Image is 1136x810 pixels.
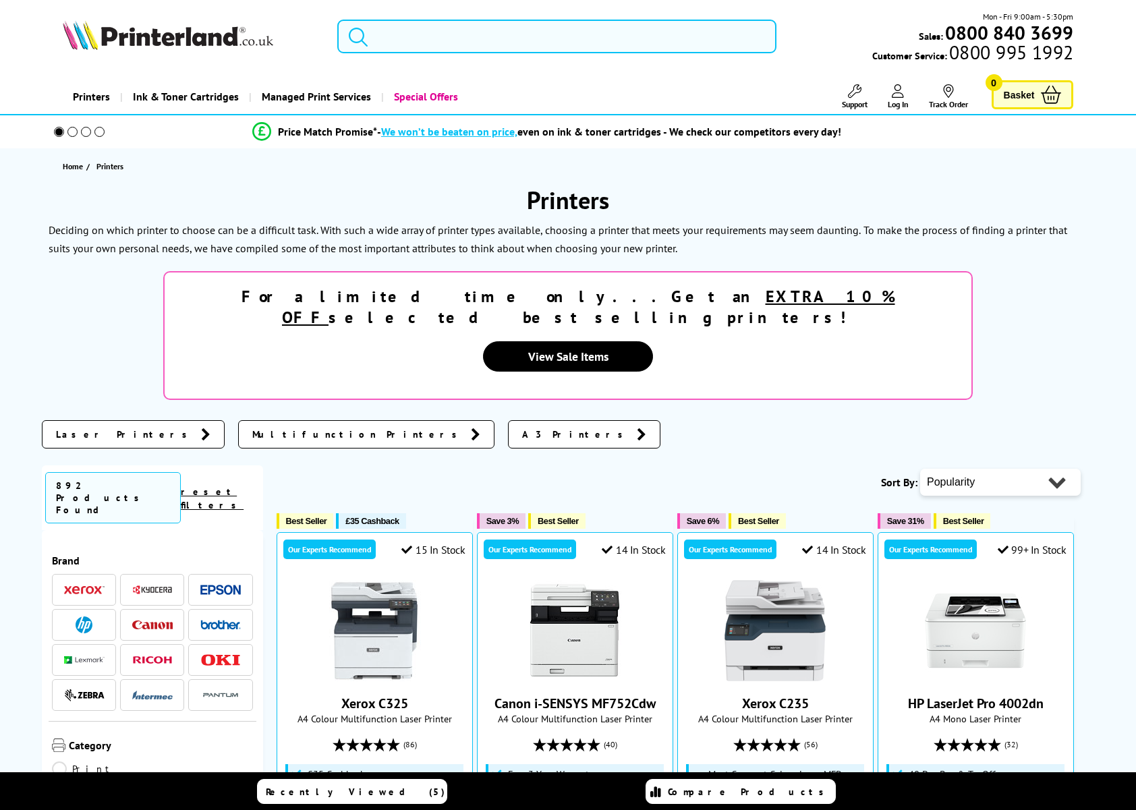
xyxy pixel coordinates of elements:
[1004,732,1018,757] span: (32)
[483,341,653,372] a: View Sale Items
[308,769,365,780] span: £35 Cashback
[56,428,194,441] span: Laser Printers
[484,712,666,725] span: A4 Colour Multifunction Laser Printer
[336,513,405,529] button: £35 Cashback
[842,99,868,109] span: Support
[200,620,241,629] img: Brother
[986,74,1002,91] span: 0
[377,125,841,138] div: - even on ink & toner cartridges - We check our competitors every day!
[52,554,253,567] span: Brand
[200,654,241,666] img: OKI
[729,513,786,529] button: Best Seller
[42,420,225,449] a: Laser Printers
[35,120,1058,144] li: modal_Promise
[887,516,924,526] span: Save 31%
[881,475,917,489] span: Sort By:
[49,223,861,237] p: Deciding on which printer to choose can be a difficult task. With such a wide array of printer ty...
[708,769,861,790] span: Most Compact Colour Laser MFP Available
[842,84,868,109] a: Support
[925,580,1026,681] img: HP LaserJet Pro 4002dn
[725,580,826,681] img: Xerox C235
[992,80,1074,109] a: Basket 0
[538,516,579,526] span: Best Seller
[884,540,977,559] div: Our Experts Recommend
[888,99,909,109] span: Log In
[528,513,586,529] button: Best Seller
[878,513,931,529] button: Save 31%
[282,286,895,328] u: EXTRA 10% OFF
[132,652,173,668] a: Ricoh
[925,670,1026,684] a: HP LaserJet Pro 4002dn
[63,20,320,53] a: Printerland Logo
[266,786,445,798] span: Recently Viewed (5)
[908,695,1044,712] a: HP LaserJet Pro 4002dn
[132,581,173,598] a: Kyocera
[401,543,465,556] div: 15 In Stock
[200,687,241,703] img: Pantum
[284,712,465,725] span: A4 Colour Multifunction Laser Printer
[200,616,241,633] a: Brother
[64,585,105,595] img: Xerox
[929,84,968,109] a: Track Order
[742,695,809,712] a: Xerox C235
[63,159,86,173] a: Home
[242,286,895,328] strong: For a limited time only...Get an selected best selling printers!
[522,428,630,441] span: A3 Printers
[687,516,719,526] span: Save 6%
[602,543,665,556] div: 14 In Stock
[802,543,865,556] div: 14 In Stock
[934,513,991,529] button: Best Seller
[64,689,105,702] img: Zebra
[486,516,519,526] span: Save 3%
[257,779,447,804] a: Recently Viewed (5)
[278,125,377,138] span: Price Match Promise*
[943,516,984,526] span: Best Seller
[132,691,173,700] img: Intermec
[132,585,173,595] img: Kyocera
[508,420,660,449] a: A3 Printers
[604,732,617,757] span: (40)
[132,620,173,629] img: Canon
[200,581,241,598] a: Epson
[132,656,173,664] img: Ricoh
[200,652,241,668] a: OKI
[200,585,241,595] img: Epson
[725,670,826,684] a: Xerox C235
[888,84,909,109] a: Log In
[69,739,253,755] span: Category
[64,656,105,664] img: Lexmark
[96,161,123,171] span: Printers
[133,80,239,114] span: Ink & Toner Cartridges
[120,80,249,114] a: Ink & Toner Cartridges
[64,652,105,668] a: Lexmark
[983,10,1073,23] span: Mon - Fri 9:00am - 5:30pm
[42,184,1094,216] h1: Printers
[477,513,526,529] button: Save 3%
[132,687,173,703] a: Intermec
[943,26,1073,39] a: 0800 840 3699
[381,125,517,138] span: We won’t be beaten on price,
[885,712,1067,725] span: A4 Mono Laser Printer
[524,580,625,681] img: Canon i-SENSYS MF752Cdw
[238,420,494,449] a: Multifunction Printers
[508,769,594,780] span: Free 3 Year Warranty
[49,223,1067,255] p: To make the process of finding a printer that suits your own personal needs, we have compiled som...
[381,80,468,114] a: Special Offers
[945,20,1073,45] b: 0800 840 3699
[738,516,779,526] span: Best Seller
[277,513,334,529] button: Best Seller
[998,543,1067,556] div: 99+ In Stock
[909,769,1004,780] span: 40 Day Buy & Try Offer
[484,540,576,559] div: Our Experts Recommend
[685,712,866,725] span: A4 Colour Multifunction Laser Printer
[286,516,327,526] span: Best Seller
[63,20,273,50] img: Printerland Logo
[646,779,836,804] a: Compare Products
[684,540,776,559] div: Our Experts Recommend
[324,670,425,684] a: Xerox C325
[132,616,173,633] a: Canon
[45,472,181,523] span: 892 Products Found
[63,80,120,114] a: Printers
[345,516,399,526] span: £35 Cashback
